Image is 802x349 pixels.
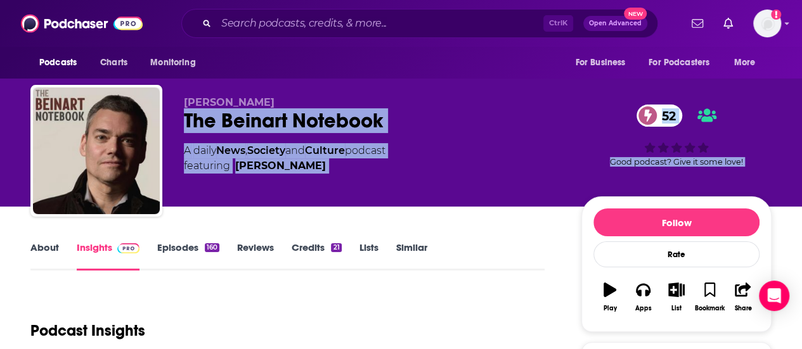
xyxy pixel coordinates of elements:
a: Episodes160 [157,241,219,270]
button: open menu [725,51,772,75]
a: Similar [396,241,427,270]
span: Open Advanced [589,20,642,27]
img: User Profile [753,10,781,37]
img: The Beinart Notebook [33,87,160,214]
div: Search podcasts, credits, & more... [181,9,658,38]
button: Play [593,274,626,320]
a: Society [247,144,285,156]
div: 52Good podcast? Give it some love! [581,96,772,175]
button: Bookmark [693,274,726,320]
button: Apps [626,274,659,320]
button: open menu [566,51,641,75]
a: Lists [359,241,378,270]
button: open menu [640,51,728,75]
div: 21 [331,243,341,252]
button: Show profile menu [753,10,781,37]
img: Podchaser Pro [117,243,139,253]
a: Credits21 [292,241,341,270]
span: , [245,144,247,156]
a: Show notifications dropdown [718,13,738,34]
a: 52 [637,105,682,127]
span: 52 [649,105,682,127]
button: open menu [30,51,93,75]
span: Charts [100,54,127,72]
div: Bookmark [695,305,725,312]
img: Podchaser - Follow, Share and Rate Podcasts [21,11,143,35]
button: List [660,274,693,320]
button: Follow [593,208,760,236]
a: Charts [92,51,135,75]
span: Logged in as LBraverman [753,10,781,37]
div: Share [734,305,751,312]
a: Reviews [237,241,274,270]
span: [PERSON_NAME] [184,96,275,108]
span: More [734,54,756,72]
span: Ctrl K [543,15,573,32]
a: News [216,144,245,156]
div: List [671,305,682,312]
div: Rate [593,241,760,267]
span: featuring [184,158,385,174]
button: Open AdvancedNew [583,16,647,31]
div: 160 [205,243,219,252]
h1: Podcast Insights [30,321,145,340]
span: New [624,8,647,20]
div: Apps [635,305,652,312]
a: Show notifications dropdown [687,13,708,34]
button: open menu [141,51,212,75]
span: For Podcasters [649,54,709,72]
div: Open Intercom Messenger [759,281,789,311]
span: Podcasts [39,54,77,72]
a: Culture [305,144,345,156]
a: About [30,241,59,270]
div: A daily podcast [184,143,385,174]
a: InsightsPodchaser Pro [77,241,139,270]
input: Search podcasts, credits, & more... [216,13,543,34]
span: Monitoring [150,54,195,72]
span: Good podcast? Give it some love! [610,157,743,167]
a: Peter Beinart [235,158,326,174]
div: Play [604,305,617,312]
button: Share [727,274,760,320]
span: and [285,144,305,156]
span: For Business [575,54,625,72]
svg: Add a profile image [771,10,781,20]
